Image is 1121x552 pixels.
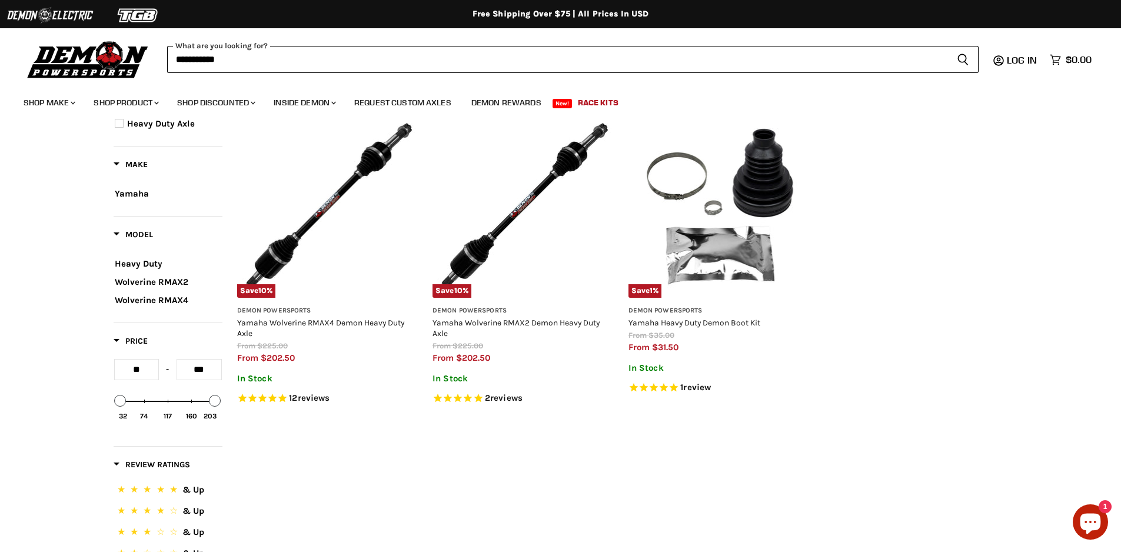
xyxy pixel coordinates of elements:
a: Demon Rewards [463,91,550,115]
p: In Stock [237,374,421,384]
div: 74 [140,412,148,420]
span: from [237,353,258,363]
span: Save % [628,284,662,297]
a: Race Kits [569,91,627,115]
div: Free Shipping Over $75 | All Prices In USD [90,9,1032,19]
span: Price [114,336,148,346]
inbox-online-store-chat: Shopify online store chat [1069,504,1112,543]
button: Filter by Make [114,159,148,174]
span: 10 [258,286,267,295]
img: Demon Powersports [24,38,152,80]
button: Filter by Review Ratings [114,459,190,474]
span: 2 reviews [485,393,523,404]
span: $225.00 [257,341,288,350]
span: $31.50 [652,342,678,353]
span: Log in [1007,54,1037,66]
span: Rated 5.0 out of 5 stars 1 reviews [628,382,813,394]
div: 203 [204,412,217,420]
button: 5 Stars. [115,483,221,500]
input: Max value [177,359,222,380]
ul: Main menu [15,86,1089,115]
span: Wolverine RMAX4 [115,295,188,305]
img: Yamaha Wolverine RMAX2 Demon Heavy Duty Axle [433,114,617,298]
span: Rated 5.0 out of 5 stars 2 reviews [433,393,617,405]
span: & Up [182,527,204,537]
a: Yamaha Wolverine RMAX2 Demon Heavy Duty AxleSave10% [433,114,617,298]
span: 1 [650,286,653,295]
a: Yamaha Wolverine RMAX4 Demon Heavy Duty AxleSave10% [237,114,421,298]
a: Shop Product [85,91,166,115]
span: $202.50 [456,353,490,363]
div: 117 [164,412,172,420]
a: Yamaha Wolverine RMAX2 Demon Heavy Duty Axle [433,318,600,338]
div: 160 [186,412,197,420]
div: Min value [115,395,127,407]
span: Save % [433,284,471,297]
span: Yamaha [115,188,149,199]
img: TGB Logo 2 [94,4,182,26]
span: from [237,341,255,350]
button: Filter by Model [114,229,153,244]
img: Demon Electric Logo 2 [6,4,94,26]
span: $202.50 [261,353,295,363]
span: New! [553,99,573,108]
div: - [159,359,177,380]
span: Heavy Duty [115,258,162,269]
span: Model [114,230,153,240]
p: In Stock [628,363,813,373]
a: Yamaha Heavy Duty Demon Boot KitSave1% [628,114,813,298]
span: 12 reviews [289,393,330,404]
h3: Demon Powersports [237,307,421,315]
span: review [683,382,711,393]
p: In Stock [433,374,617,384]
span: from [628,331,647,340]
input: Search [167,46,947,73]
button: 4 Stars. [115,504,221,521]
button: Filter by Price [114,335,148,350]
span: Make [114,159,148,169]
a: Inside Demon [265,91,343,115]
div: Max value [209,395,221,407]
span: from [433,353,454,363]
span: Review Ratings [114,460,190,470]
span: $35.00 [648,331,674,340]
a: $0.00 [1044,51,1097,68]
span: & Up [182,484,204,495]
h3: Demon Powersports [433,307,617,315]
a: Yamaha Wolverine RMAX4 Demon Heavy Duty Axle [237,318,404,338]
h3: Demon Powersports [628,307,813,315]
span: Rated 5.0 out of 5 stars 12 reviews [237,393,421,405]
span: & Up [182,506,204,516]
span: from [628,342,650,353]
div: 32 [119,412,127,420]
span: Heavy Duty Axle [127,118,195,129]
span: Save % [237,284,276,297]
a: Request Custom Axles [345,91,460,115]
span: reviews [298,393,330,404]
form: Product [167,46,979,73]
span: from [433,341,451,350]
input: Min value [114,359,159,380]
a: Log in [1002,55,1044,65]
span: reviews [490,393,523,404]
span: $225.00 [453,341,483,350]
a: Shop Discounted [168,91,262,115]
span: Wolverine RMAX2 [115,277,188,287]
img: Yamaha Wolverine RMAX4 Demon Heavy Duty Axle [237,114,421,298]
a: Shop Make [15,91,82,115]
button: 3 Stars. [115,525,221,542]
span: $0.00 [1066,54,1092,65]
a: Yamaha Heavy Duty Demon Boot Kit [628,318,760,327]
img: Yamaha Heavy Duty Demon Boot Kit [628,114,813,298]
span: 1 reviews [680,382,711,393]
span: 10 [454,286,463,295]
button: Search [947,46,979,73]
